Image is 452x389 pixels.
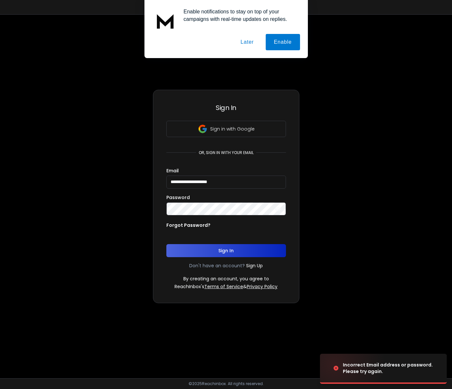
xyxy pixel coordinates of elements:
[266,34,300,50] button: Enable
[166,222,210,228] p: Forgot Password?
[152,8,178,34] img: notification icon
[189,381,264,386] p: © 2025 Reachinbox. All rights reserved.
[320,350,385,386] img: image
[204,283,243,290] a: Terms of Service
[166,121,286,137] button: Sign in with Google
[178,8,300,23] div: Enable notifications to stay on top of your campaigns with real-time updates on replies.
[247,283,277,290] a: Privacy Policy
[343,362,439,375] div: Incorrect Email address or password. Please try again.
[189,262,245,269] p: Don't have an account?
[246,262,263,269] a: Sign Up
[232,34,262,50] button: Later
[175,283,277,290] p: ReachInbox's &
[166,103,286,112] h3: Sign In
[166,168,179,173] label: Email
[196,150,256,155] p: or, sign in with your email
[166,195,190,200] label: Password
[183,275,269,282] p: By creating an account, you agree to
[210,126,255,132] p: Sign in with Google
[166,244,286,257] button: Sign In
